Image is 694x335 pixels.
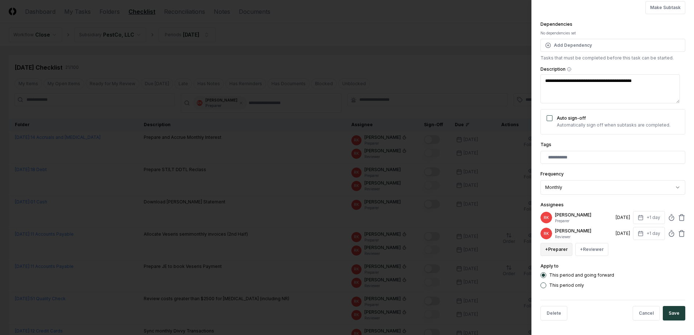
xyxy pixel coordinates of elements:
[540,202,564,207] label: Assignees
[544,215,549,220] span: RK
[557,115,586,121] label: Auto sign-off
[555,218,613,224] p: Preparer
[540,171,564,177] label: Frequency
[555,212,613,218] p: [PERSON_NAME]
[633,306,660,320] button: Cancel
[540,55,685,61] p: Tasks that must be completed before this task can be started.
[557,122,670,128] p: Automatically sign off when subtasks are completed.
[645,1,685,14] button: Make Subtask
[567,67,571,71] button: Description
[540,142,551,147] label: Tags
[663,306,685,320] button: Save
[540,263,559,269] label: Apply to
[616,230,630,237] div: [DATE]
[540,67,685,71] label: Description
[549,273,614,277] label: This period and going forward
[540,243,572,256] button: +Preparer
[540,21,572,27] label: Dependencies
[555,234,613,240] p: Reviewer
[540,30,685,36] div: No dependencies set
[540,306,567,320] button: Delete
[549,283,584,288] label: This period only
[544,231,549,236] span: RK
[540,39,685,52] button: Add Dependency
[616,214,630,221] div: [DATE]
[575,243,608,256] button: +Reviewer
[555,228,613,234] p: [PERSON_NAME]
[633,211,665,224] button: +1 day
[633,227,665,240] button: +1 day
